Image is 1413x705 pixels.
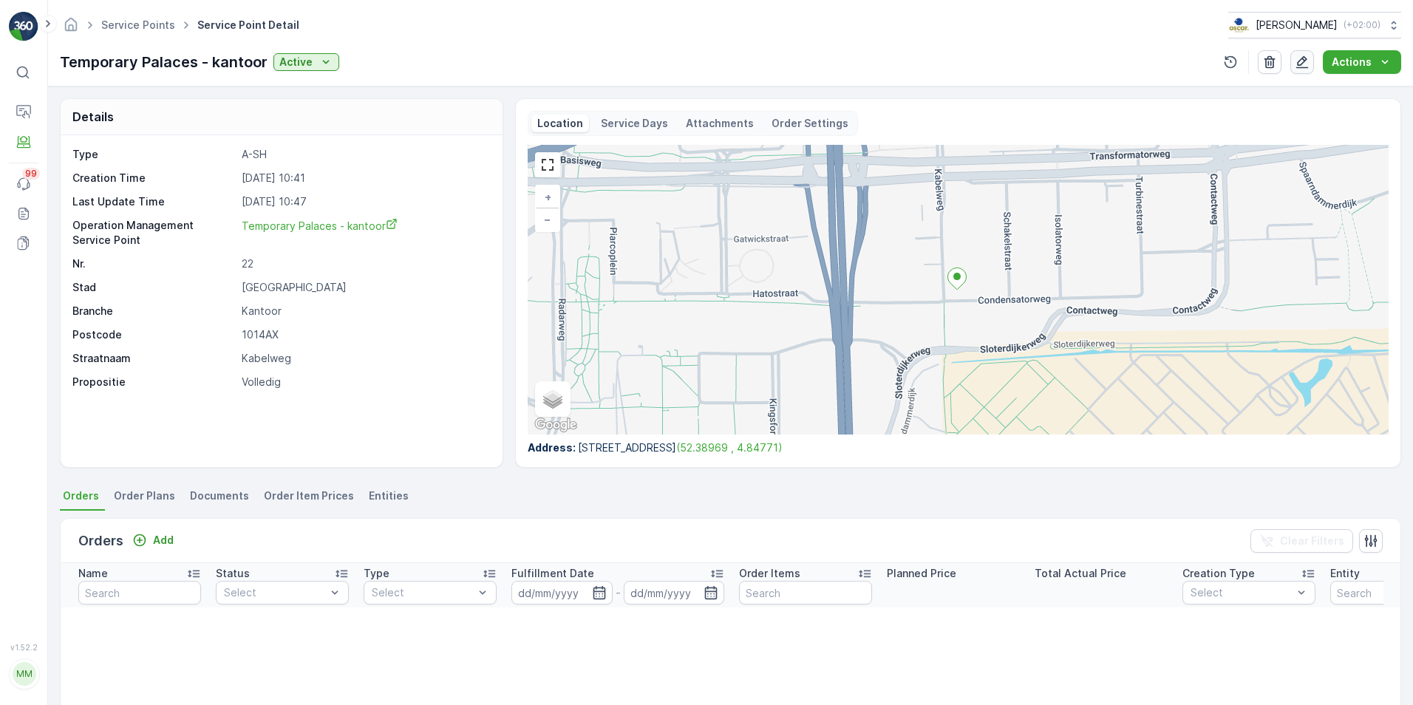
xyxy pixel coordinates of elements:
p: Select [372,585,474,600]
button: Actions [1323,50,1401,74]
p: Kantoor [242,304,487,319]
p: A-SH [242,147,487,162]
p: - [616,584,621,602]
p: Temporary Palaces - kantoor [60,51,268,73]
a: Service Points [101,18,175,31]
input: Search [739,581,872,604]
p: Status [216,566,250,581]
a: View Fullscreen [537,154,559,176]
button: [PERSON_NAME](+02:00) [1228,12,1401,38]
p: Order Items [739,566,800,581]
input: dd/mm/yyyy [624,581,725,604]
button: Active [273,53,339,71]
button: Clear Filters [1250,529,1353,553]
p: Order Settings [772,116,848,131]
img: Google [531,415,580,435]
input: dd/mm/yyyy [511,581,613,604]
p: Service Days [601,116,668,131]
p: Select [224,585,326,600]
p: Postcode [72,327,236,342]
p: [DATE] 10:47 [242,194,487,209]
p: Operation Management Service Point [72,218,236,248]
span: Temporary Palaces - kantoor [242,219,398,232]
p: Nr. [72,256,236,271]
p: Creation Time [72,171,236,185]
span: v 1.52.2 [9,643,38,652]
p: Select [1191,585,1293,600]
button: MM [9,655,38,693]
p: Propositie [72,375,236,389]
p: Total Actual Price [1035,566,1126,581]
p: Creation Type [1182,566,1255,581]
p: Active [279,55,313,69]
p: Straatnaam [72,351,236,366]
span: Address : [528,441,578,454]
p: 1014AX [242,327,487,342]
p: 99 [25,168,37,180]
p: Kabelweg [242,351,487,366]
a: Zoom Out [537,208,559,231]
span: [STREET_ADDRESS] [578,441,676,454]
p: Clear Filters [1280,534,1344,548]
p: 22 [242,256,487,271]
p: Type [72,147,236,162]
img: logo [9,12,38,41]
span: Orders [63,488,99,503]
p: Name [78,566,108,581]
p: Stad [72,280,236,295]
div: MM [13,662,36,686]
a: Temporary Palaces - kantoor [242,218,487,248]
a: Layers [537,383,569,415]
img: basis-logo_rgb2x.png [1228,17,1250,33]
p: [GEOGRAPHIC_DATA] [242,280,487,295]
p: Details [72,108,114,126]
span: Order Plans [114,488,175,503]
span: Order Item Prices [264,488,354,503]
button: Add [126,531,180,549]
a: Zoom In [537,186,559,208]
p: Actions [1332,55,1372,69]
a: (52.38969 , 4.84771) [676,441,783,454]
p: Entity [1330,566,1360,581]
p: Fulfillment Date [511,566,594,581]
p: Attachments [686,116,754,131]
input: Search [78,581,201,604]
a: Open this area in Google Maps (opens a new window) [531,415,580,435]
span: Documents [190,488,249,503]
p: Orders [78,531,123,551]
span: Service Point Detail [194,18,302,33]
span: + [545,191,551,203]
p: Last Update Time [72,194,236,209]
p: Type [364,566,389,581]
p: [DATE] 10:41 [242,171,487,185]
span: − [544,213,551,225]
p: ( +02:00 ) [1344,19,1380,31]
p: Add [153,533,174,548]
p: Volledig [242,375,487,389]
span: Entities [369,488,409,503]
p: [PERSON_NAME] [1256,18,1338,33]
a: 99 [9,169,38,199]
p: Branche [72,304,236,319]
p: Planned Price [887,566,956,581]
p: Location [537,116,583,131]
a: Homepage [63,22,79,35]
